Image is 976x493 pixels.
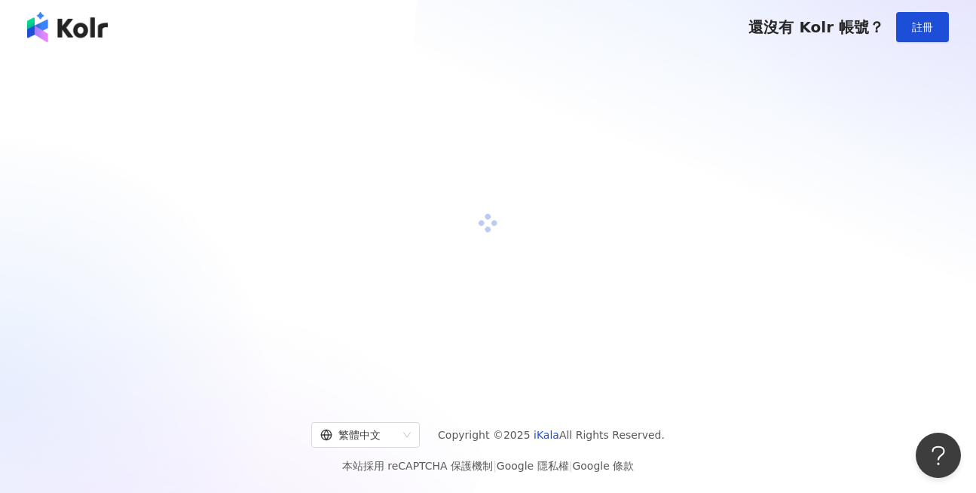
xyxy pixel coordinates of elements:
[27,12,108,42] img: logo
[493,460,497,472] span: |
[320,423,397,447] div: 繁體中文
[497,460,569,472] a: Google 隱私權
[572,460,634,472] a: Google 條款
[916,433,961,478] iframe: Help Scout Beacon - Open
[438,426,665,444] span: Copyright © 2025 All Rights Reserved.
[896,12,949,42] button: 註冊
[748,18,884,36] span: 還沒有 Kolr 帳號？
[912,21,933,33] span: 註冊
[534,429,559,441] a: iKala
[342,457,634,475] span: 本站採用 reCAPTCHA 保護機制
[569,460,573,472] span: |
